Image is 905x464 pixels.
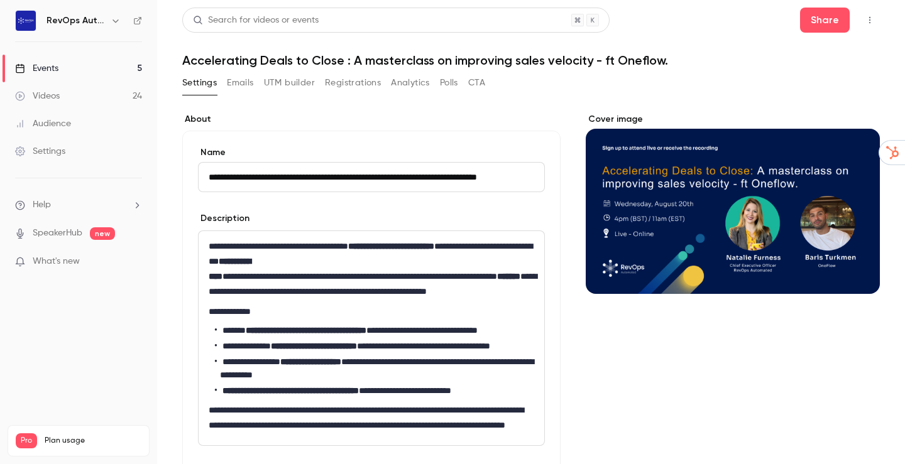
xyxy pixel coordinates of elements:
[15,145,65,158] div: Settings
[15,62,58,75] div: Events
[16,433,37,448] span: Pro
[182,113,561,126] label: About
[15,90,60,102] div: Videos
[198,146,545,159] label: Name
[325,73,381,93] button: Registrations
[199,231,544,445] div: editor
[33,227,82,240] a: SpeakerHub
[468,73,485,93] button: CTA
[127,256,142,267] iframe: Noticeable Trigger
[198,212,250,225] label: Description
[586,113,880,126] label: Cover image
[586,113,880,294] section: Cover image
[33,255,80,268] span: What's new
[16,11,36,31] img: RevOps Automated
[33,198,51,212] span: Help
[391,73,430,93] button: Analytics
[198,230,545,446] section: description
[15,117,71,130] div: Audience
[440,73,458,93] button: Polls
[90,227,115,240] span: new
[45,436,141,446] span: Plan usage
[47,14,106,27] h6: RevOps Automated
[15,198,142,212] li: help-dropdown-opener
[227,73,253,93] button: Emails
[264,73,315,93] button: UTM builder
[193,14,319,27] div: Search for videos or events
[182,53,880,68] h1: Accelerating Deals to Close : A masterclass on improving sales velocity - ft Oneflow.
[182,73,217,93] button: Settings
[800,8,850,33] button: Share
